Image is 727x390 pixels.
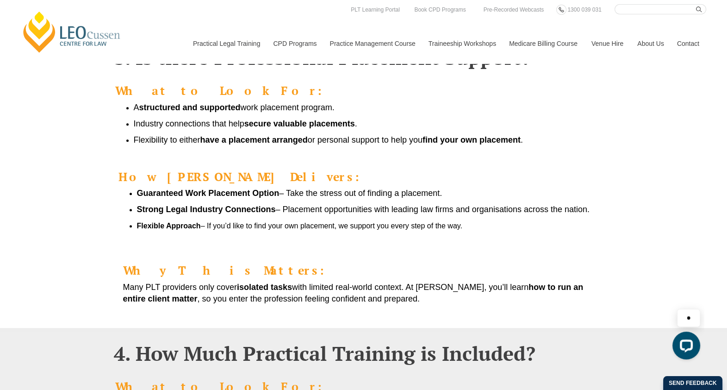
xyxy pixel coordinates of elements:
[481,5,547,15] a: Pre-Recorded Webcasts
[237,283,292,292] b: isolated tasks
[266,24,323,63] a: CPD Programs
[123,283,237,292] span: Many PLT providers only cover
[134,103,139,112] span: A
[134,135,523,145] span: Flexibility to either or personal support to help you .
[241,103,335,112] span: work placement program.
[423,135,521,145] b: find your own placement
[139,103,241,112] b: structured and supported
[114,46,614,69] h2: 3. Is there Professional Placement Support?
[630,24,670,63] a: About Us
[348,5,402,15] a: PLT Learning Portal
[198,294,420,303] span: , so you enter the profession feeling confident and prepared.
[323,24,422,63] a: Practice Management Course
[118,169,374,184] span: How [PERSON_NAME] Delivers:
[137,222,462,230] span: – If you’d like to find your own placement, we support you every step of the way.
[567,6,601,13] span: 1300 039 031
[186,24,267,63] a: Practical Legal Training
[412,5,468,15] a: Book CPD Programs
[670,24,706,63] a: Contact
[137,189,280,198] strong: Guaranteed Work Placement Option
[137,189,442,198] span: – Take the stress out of finding a placement.
[137,222,201,230] strong: Flexible Approach
[292,283,528,292] span: with limited real-world context. At [PERSON_NAME], you’ll learn
[502,24,584,63] a: Medicare Billing Course
[21,10,123,54] a: [PERSON_NAME] Centre for Law
[422,24,502,63] a: Traineeship Workshops
[584,24,630,63] a: Venue Hire
[565,5,603,15] a: 1300 039 031
[200,135,308,145] b: have a placement arranged
[123,263,339,278] b: Why This Matters:
[137,205,276,214] strong: Strong Legal Industry Connections
[575,292,704,367] iframe: LiveChat chat widget
[355,119,357,128] span: .
[123,283,584,303] b: how to run an entire client matter
[137,205,590,214] span: – Placement opportunities with leading law firms and organisations across the nation.
[244,119,355,128] b: secure valuable placements
[134,119,244,128] span: Industry connections that help
[115,83,336,98] b: What to Look For:
[114,342,614,365] h2: 4. How Much Practical Training is Included?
